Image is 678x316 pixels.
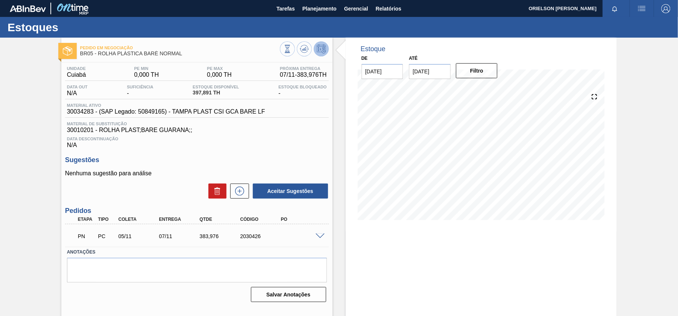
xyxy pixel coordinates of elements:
[661,4,670,13] img: Logout
[277,85,328,97] div: -
[205,184,227,199] div: Excluir Sugestões
[280,71,327,78] span: 07/11 - 383,976 TH
[456,63,498,78] button: Filtro
[65,134,329,149] div: N/A
[67,137,327,141] span: Data Descontinuação
[603,3,627,14] button: Notificações
[127,85,153,89] span: Suficiência
[80,51,280,56] span: BR05 - ROLHA PLÁSTICA BARÉ NORMAL
[361,45,386,53] div: Estoque
[376,4,401,13] span: Relatórios
[362,64,403,79] input: dd/mm/yyyy
[280,41,295,56] button: Visão Geral dos Estoques
[78,233,95,239] p: PN
[76,217,97,222] div: Etapa
[10,5,46,12] img: TNhmsLtSVTkK8tSr43FrP2fwEKptu5GPRR3wAAAABJRU5ErkJggg==
[117,217,162,222] div: Coleta
[303,4,337,13] span: Planejamento
[251,287,326,302] button: Salvar Anotações
[344,4,368,13] span: Gerencial
[157,233,202,239] div: 07/11/2025
[253,184,328,199] button: Aceitar Sugestões
[637,4,646,13] img: userActions
[65,156,329,164] h3: Sugestões
[278,85,327,89] span: Estoque Bloqueado
[96,217,117,222] div: Tipo
[279,217,324,222] div: PO
[125,85,155,97] div: -
[63,46,72,56] img: Ícone
[314,41,329,56] button: Desprogramar Estoque
[198,233,243,239] div: 383,976
[239,233,284,239] div: 2030426
[67,108,265,115] span: 30034283 - (SAP Legado: 50849165) - TAMPA PLAST CSI GCA BARE LF
[198,217,243,222] div: Qtde
[96,233,117,239] div: Pedido de Compra
[207,71,232,78] span: 0,000 TH
[297,41,312,56] button: Atualizar Gráfico
[193,90,239,96] span: 397,891 TH
[67,66,86,71] span: Unidade
[277,4,295,13] span: Tarefas
[117,233,162,239] div: 05/11/2025
[157,217,202,222] div: Entrega
[65,207,329,215] h3: Pedidos
[67,127,327,134] span: 30010201 - ROLHA PLAST;BARE GUARANA;;
[227,184,249,199] div: Nova sugestão
[409,56,418,61] label: Até
[249,183,329,199] div: Aceitar Sugestões
[134,71,159,78] span: 0,000 TH
[65,170,329,177] p: Nenhuma sugestão para análise
[362,56,368,61] label: De
[207,66,232,71] span: PE MAX
[67,247,327,258] label: Anotações
[409,64,451,79] input: dd/mm/yyyy
[65,85,90,97] div: N/A
[67,85,88,89] span: Data out
[8,23,141,32] h1: Estoques
[134,66,159,71] span: PE MIN
[76,228,97,245] div: Pedido em Negociação
[67,71,86,78] span: Cuiabá
[67,122,327,126] span: Material de Substituição
[67,103,265,108] span: Material ativo
[193,85,239,89] span: Estoque Disponível
[280,66,327,71] span: Próxima Entrega
[239,217,284,222] div: Código
[80,46,280,50] span: Pedido em Negociação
